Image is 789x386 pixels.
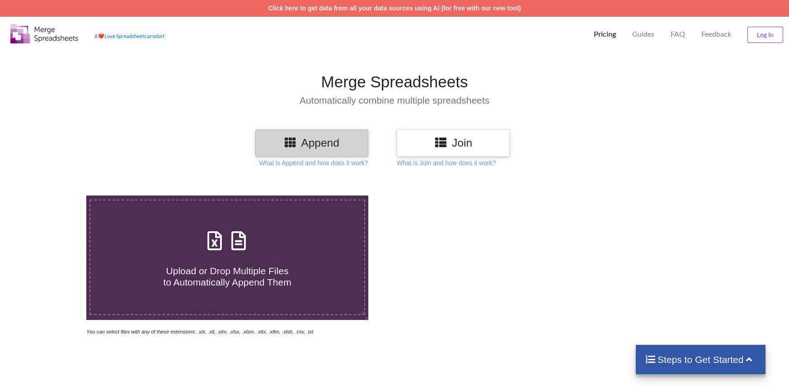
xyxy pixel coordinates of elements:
[671,29,685,39] p: FAQ
[163,266,291,287] span: Upload or Drop Multiple Files to Automatically Append Them
[701,30,731,38] span: Feedback
[645,354,756,365] h4: Steps to Get Started
[10,24,78,43] img: Logo.png
[262,136,362,149] h3: Append
[268,5,521,12] a: Click here to get data from all your data sources using AI (for free with our new tool)
[404,136,503,149] h3: Join
[98,33,104,39] span: heart
[259,158,368,167] p: What is Append and how does it work?
[747,27,783,43] button: Log In
[94,33,164,39] a: AheartLove Spreadsheets product
[594,29,616,39] p: Pricing
[397,158,496,167] p: What is Join and how does it work?
[632,29,654,39] p: Guides
[86,329,313,334] i: You can select files with any of these extensions: .xls, .xlt, .xlm, .xlsx, .xlsm, .xltx, .xltm, ...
